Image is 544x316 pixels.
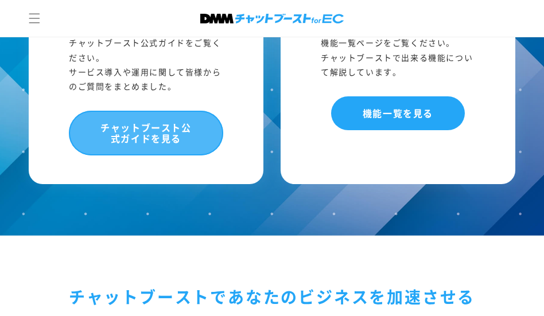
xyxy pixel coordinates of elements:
[200,14,344,24] img: 株式会社DMM Boost
[69,111,223,155] a: チャットブースト公式ガイドを見る
[321,36,475,79] div: 機能一覧ページをご覧ください。 チャットブーストで出来る機能について解説しています。
[22,6,47,31] summary: メニュー
[69,36,223,93] div: チャットブースト公式ガイドをご覧ください。 サービス導入や運用に関して皆様からのご質問をまとめました。
[331,96,465,130] a: 機能一覧を見る
[29,282,515,311] div: チャットブーストで あなたのビジネスを加速させる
